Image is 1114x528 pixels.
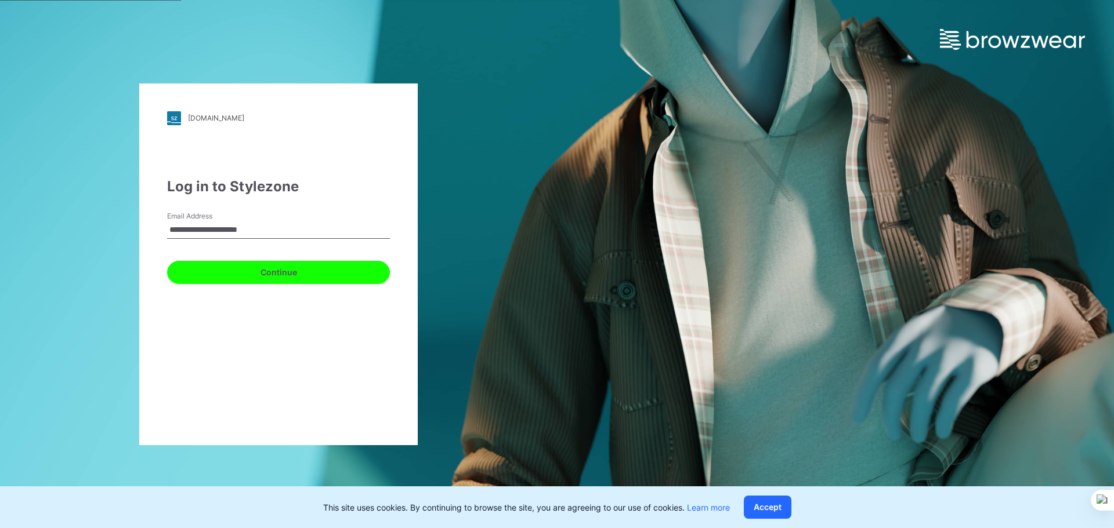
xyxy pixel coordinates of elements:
p: This site uses cookies. By continuing to browse the site, you are agreeing to our use of cookies. [323,501,730,514]
button: Accept [744,496,791,519]
div: Log in to Stylezone [167,176,390,197]
div: [DOMAIN_NAME] [188,114,244,122]
a: Learn more [687,502,730,512]
img: stylezone-logo.562084cfcfab977791bfbf7441f1a819.svg [167,111,181,125]
img: browzwear-logo.e42bd6dac1945053ebaf764b6aa21510.svg [940,29,1085,50]
label: Email Address [167,211,248,221]
button: Continue [167,261,390,284]
a: [DOMAIN_NAME] [167,111,390,125]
